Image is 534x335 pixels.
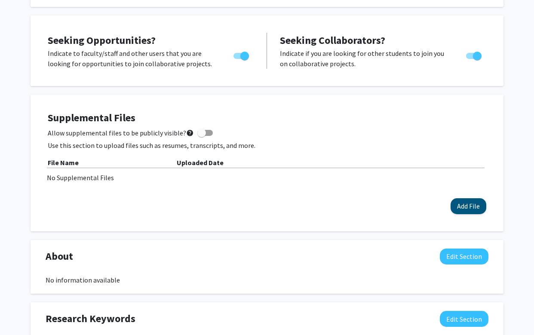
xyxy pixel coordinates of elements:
[177,158,224,167] b: Uploaded Date
[48,34,156,47] span: Seeking Opportunities?
[48,140,486,151] p: Use this section to upload files such as resumes, transcripts, and more.
[6,296,37,329] iframe: Chat
[451,198,486,214] button: Add File
[48,48,217,69] p: Indicate to faculty/staff and other users that you are looking for opportunities to join collabor...
[46,311,135,326] span: Research Keywords
[230,48,254,61] div: Toggle
[46,249,73,264] span: About
[186,128,194,138] mat-icon: help
[48,158,79,167] b: File Name
[280,34,385,47] span: Seeking Collaborators?
[280,48,450,69] p: Indicate if you are looking for other students to join you on collaborative projects.
[47,172,487,183] div: No Supplemental Files
[46,275,488,285] div: No information available
[48,112,486,124] h4: Supplemental Files
[440,249,488,264] button: Edit About
[463,48,486,61] div: Toggle
[440,311,488,327] button: Edit Research Keywords
[48,128,194,138] span: Allow supplemental files to be publicly visible?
